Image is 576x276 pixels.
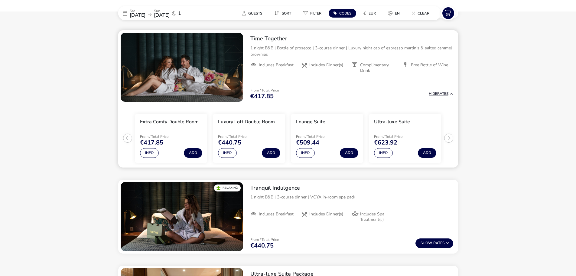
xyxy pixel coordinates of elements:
[310,11,321,16] span: Filter
[329,9,356,18] button: Codes
[383,9,405,18] button: en
[360,211,398,222] span: Includes Spa Treatment(s)
[140,119,199,125] h3: Extra Comfy Double Room
[374,119,410,125] h3: Ultra-luxe Suite
[218,140,241,146] span: €440.75
[418,148,436,158] button: Add
[262,148,280,158] button: Add
[250,45,453,58] p: 1 night B&B | Bottle of prosecco | 3-course dinner | Luxury night cap of espresso martinis & salt...
[296,119,325,125] h3: Lounge Suite
[429,91,437,96] span: Hide
[374,148,393,158] button: Info
[296,140,319,146] span: €509.44
[374,140,397,146] span: €623.92
[154,9,170,13] p: Sun
[418,11,429,16] span: Clear
[339,11,351,16] span: Codes
[415,238,453,248] button: ShowRates
[359,9,381,18] button: €EUR
[282,11,291,16] span: Sort
[250,93,274,99] span: €417.85
[395,11,400,16] span: en
[121,182,243,251] swiper-slide: 1 / 1
[237,9,267,18] button: Guests
[309,211,343,217] span: Includes Dinner(s)
[121,33,243,102] swiper-slide: 1 / 1
[411,62,448,68] span: Free Bottle of Wine
[259,211,294,217] span: Includes Breakfast
[184,148,202,158] button: Add
[374,135,426,138] p: From / Total Price
[407,9,434,18] button: Clear
[140,140,163,146] span: €417.85
[250,194,453,200] p: 1 night B&B | 3-course dinner | VOYA in-room spa pack
[366,111,444,165] swiper-slide: 4 / 4
[429,92,453,96] button: HideRates
[248,11,262,16] span: Guests
[250,185,453,191] h2: Tranquil Indulgence
[309,62,343,68] span: Includes Dinner(s)
[288,111,366,165] swiper-slide: 3 / 4
[407,9,437,18] naf-pibe-menu-bar-item: Clear
[237,9,269,18] naf-pibe-menu-bar-item: Guests
[218,119,275,125] h3: Luxury Loft Double Room
[360,62,398,73] span: Complimentary Drink
[363,10,366,16] i: €
[130,12,145,18] span: [DATE]
[269,9,298,18] naf-pibe-menu-bar-item: Sort
[250,238,279,241] p: From / Total Price
[132,111,210,165] swiper-slide: 1 / 4
[154,12,170,18] span: [DATE]
[218,148,237,158] button: Info
[214,185,241,191] div: Relaxing
[218,135,270,138] p: From / Total Price
[296,148,315,158] button: Info
[246,180,458,228] div: Tranquil Indulgence1 night B&B | 3-course dinner | VOYA in-room spa packIncludes BreakfastInclude...
[140,135,192,138] p: From / Total Price
[369,11,376,16] span: EUR
[296,135,348,138] p: From / Total Price
[269,9,296,18] button: Sort
[383,9,407,18] naf-pibe-menu-bar-item: en
[329,9,359,18] naf-pibe-menu-bar-item: Codes
[210,111,288,165] swiper-slide: 2 / 4
[298,9,326,18] button: Filter
[118,6,209,20] div: Sat[DATE]Sun[DATE]1
[340,148,358,158] button: Add
[250,88,279,92] p: From / Total Price
[130,9,145,13] p: Sat
[178,11,181,16] span: 1
[246,30,458,78] div: Time Together1 night B&B | Bottle of prosecco | 3-course dinner | Luxury night cap of espresso ma...
[298,9,329,18] naf-pibe-menu-bar-item: Filter
[140,148,159,158] button: Info
[250,35,453,42] h2: Time Together
[250,243,274,249] span: €440.75
[359,9,383,18] naf-pibe-menu-bar-item: €EUR
[421,241,433,245] span: Show
[259,62,294,68] span: Includes Breakfast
